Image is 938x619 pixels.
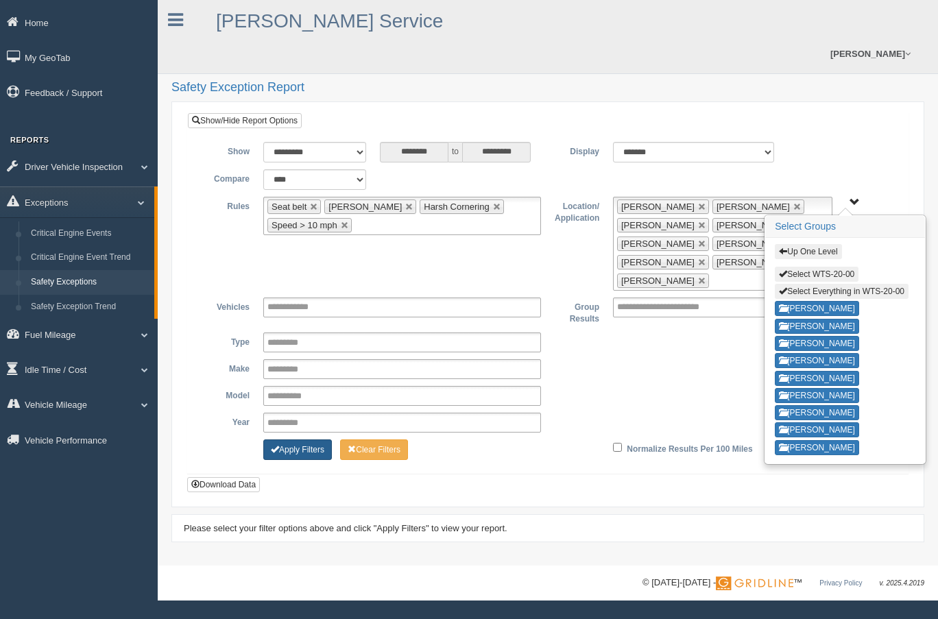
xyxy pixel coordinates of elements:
[198,298,256,314] label: Vehicles
[328,202,402,212] span: [PERSON_NAME]
[548,298,606,326] label: Group Results
[775,353,859,368] button: [PERSON_NAME]
[819,579,862,587] a: Privacy Policy
[25,245,154,270] a: Critical Engine Event Trend
[621,202,695,212] span: [PERSON_NAME]
[775,388,859,403] button: [PERSON_NAME]
[775,371,859,386] button: [PERSON_NAME]
[880,579,924,587] span: v. 2025.4.2019
[198,413,256,429] label: Year
[621,276,695,286] span: [PERSON_NAME]
[775,301,859,316] button: [PERSON_NAME]
[25,295,154,319] a: Safety Exception Trend
[717,220,790,230] span: [PERSON_NAME]
[775,284,909,299] button: Select Everything in WTS-20-00
[621,220,695,230] span: [PERSON_NAME]
[448,142,462,162] span: to
[775,267,858,282] button: Select WTS-20-00
[627,439,752,456] label: Normalize Results Per 100 Miles
[775,336,859,351] button: [PERSON_NAME]
[198,197,256,213] label: Rules
[198,169,256,186] label: Compare
[621,239,695,249] span: [PERSON_NAME]
[187,477,260,492] button: Download Data
[775,319,859,334] button: [PERSON_NAME]
[340,439,408,460] button: Change Filter Options
[424,202,489,212] span: Harsh Cornering
[717,202,790,212] span: [PERSON_NAME]
[717,257,790,267] span: [PERSON_NAME]
[642,576,924,590] div: © [DATE]-[DATE] - ™
[25,221,154,246] a: Critical Engine Events
[198,386,256,402] label: Model
[717,239,790,249] span: [PERSON_NAME]
[823,34,917,73] a: [PERSON_NAME]
[272,220,337,230] span: Speed > 10 mph
[216,10,443,32] a: [PERSON_NAME] Service
[548,197,606,225] label: Location/ Application
[188,113,302,128] a: Show/Hide Report Options
[716,576,793,590] img: Gridline
[548,142,606,158] label: Display
[198,359,256,376] label: Make
[765,216,925,238] h3: Select Groups
[198,332,256,349] label: Type
[272,202,306,212] span: Seat belt
[621,257,695,267] span: [PERSON_NAME]
[184,523,507,533] span: Please select your filter options above and click "Apply Filters" to view your report.
[25,270,154,295] a: Safety Exceptions
[775,244,841,259] button: Up One Level
[775,405,859,420] button: [PERSON_NAME]
[198,142,256,158] label: Show
[775,422,859,437] button: [PERSON_NAME]
[263,439,332,460] button: Change Filter Options
[775,440,859,455] button: [PERSON_NAME]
